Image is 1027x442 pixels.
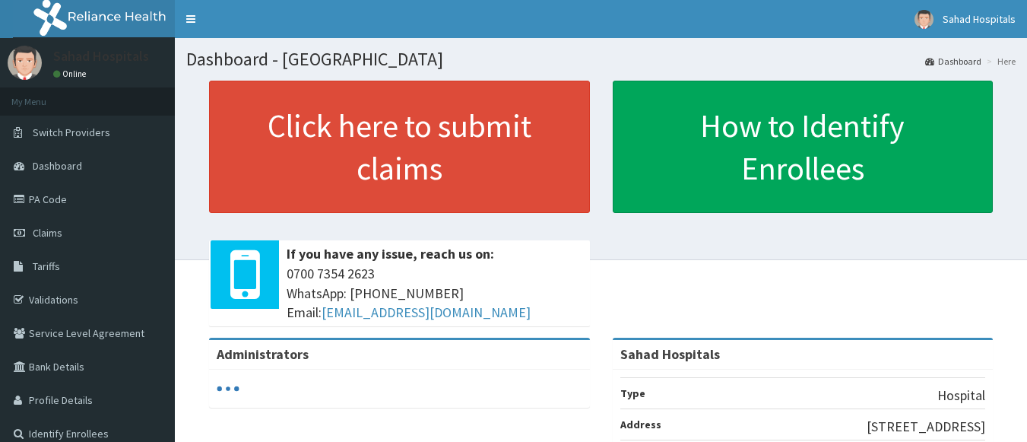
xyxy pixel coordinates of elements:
[53,49,149,63] p: Sahad Hospitals
[322,304,531,321] a: [EMAIL_ADDRESS][DOMAIN_NAME]
[867,417,985,437] p: [STREET_ADDRESS]
[925,55,981,68] a: Dashboard
[217,345,309,363] b: Administrators
[33,126,110,139] span: Switch Providers
[33,159,82,173] span: Dashboard
[613,81,994,213] a: How to Identify Enrollees
[8,46,42,80] img: User Image
[937,386,985,405] p: Hospital
[620,345,720,363] strong: Sahad Hospitals
[33,259,60,273] span: Tariffs
[33,226,62,240] span: Claims
[186,49,1016,69] h1: Dashboard - [GEOGRAPHIC_DATA]
[287,264,582,323] span: 0700 7354 2623 WhatsApp: [PHONE_NUMBER] Email:
[287,245,494,262] b: If you have any issue, reach us on:
[943,12,1016,26] span: Sahad Hospitals
[53,68,90,79] a: Online
[217,377,239,400] svg: audio-loading
[209,81,590,213] a: Click here to submit claims
[914,10,933,29] img: User Image
[620,418,661,431] b: Address
[620,386,645,400] b: Type
[983,55,1016,68] li: Here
